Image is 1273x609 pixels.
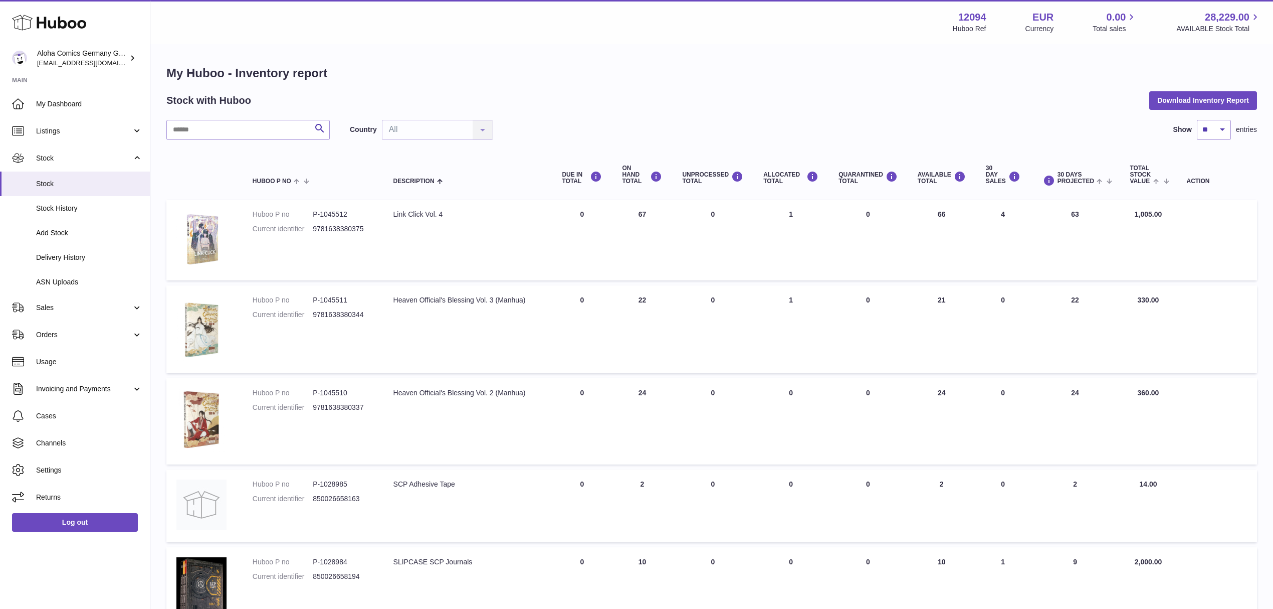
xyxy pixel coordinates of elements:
td: 24 [612,378,672,465]
td: 1 [753,285,828,373]
span: Stock [36,179,142,189]
span: 360.00 [1138,389,1159,397]
td: 21 [908,285,976,373]
td: 22 [612,285,672,373]
dt: Current identifier [253,494,313,504]
strong: 12094 [958,11,986,24]
label: Country [350,125,377,134]
img: product image [176,210,227,268]
h2: Stock with Huboo [166,94,251,107]
span: [EMAIL_ADDRESS][DOMAIN_NAME] [37,59,147,67]
span: 28,229.00 [1205,11,1249,24]
a: 0.00 Total sales [1093,11,1137,34]
span: 0.00 [1107,11,1126,24]
div: ALLOCATED Total [763,171,818,185]
span: Channels [36,438,142,448]
div: Currency [1025,24,1054,34]
span: Usage [36,357,142,367]
span: Total sales [1093,24,1137,34]
div: SLIPCASE SCP Journals [393,557,542,567]
td: 2 [612,470,672,542]
img: product image [176,480,227,530]
td: 63 [1030,200,1120,280]
dd: P-1045510 [313,388,373,398]
td: 66 [908,200,976,280]
dd: 850026658194 [313,572,373,581]
dd: 9781638380337 [313,403,373,412]
span: ASN Uploads [36,277,142,287]
div: AVAILABLE Total [918,171,966,185]
div: ON HAND Total [622,165,662,185]
div: Heaven Official's Blessing Vol. 3 (Manhua) [393,295,542,305]
dd: 9781638380375 [313,224,373,234]
span: 14.00 [1139,480,1157,488]
span: Huboo P no [253,178,291,185]
a: Log out [12,513,138,531]
td: 0 [976,378,1030,465]
dt: Current identifier [253,310,313,320]
span: Listings [36,126,132,136]
span: 0 [866,558,870,566]
dt: Current identifier [253,224,313,234]
td: 0 [552,470,612,542]
a: 28,229.00 AVAILABLE Stock Total [1176,11,1261,34]
span: AVAILABLE Stock Total [1176,24,1261,34]
span: 1,005.00 [1135,210,1162,218]
img: product image [176,388,227,452]
label: Show [1173,125,1192,134]
span: Cases [36,411,142,421]
dd: P-1028985 [313,480,373,489]
dd: P-1045511 [313,295,373,305]
span: My Dashboard [36,99,142,109]
td: 0 [672,470,753,542]
td: 0 [552,378,612,465]
span: 330.00 [1138,296,1159,304]
dt: Current identifier [253,403,313,412]
td: 0 [753,470,828,542]
h1: My Huboo - Inventory report [166,65,1257,81]
button: Download Inventory Report [1149,91,1257,109]
span: Invoicing and Payments [36,384,132,394]
span: 0 [866,480,870,488]
td: 0 [976,470,1030,542]
span: Add Stock [36,228,142,238]
div: SCP Adhesive Tape [393,480,542,489]
span: Sales [36,303,132,313]
td: 2 [908,470,976,542]
div: DUE IN TOTAL [562,171,602,185]
span: Settings [36,466,142,475]
span: Stock History [36,204,142,213]
td: 0 [672,200,753,280]
td: 0 [672,378,753,465]
dd: 9781638380344 [313,310,373,320]
span: 0 [866,296,870,304]
dd: P-1028984 [313,557,373,567]
td: 2 [1030,470,1120,542]
img: product image [176,295,227,361]
span: Returns [36,493,142,502]
strong: EUR [1032,11,1053,24]
span: 0 [866,389,870,397]
div: Link Click Vol. 4 [393,210,542,219]
span: 30 DAYS PROJECTED [1057,172,1094,185]
td: 24 [1030,378,1120,465]
dt: Huboo P no [253,295,313,305]
dt: Huboo P no [253,388,313,398]
dd: P-1045512 [313,210,373,219]
td: 0 [753,378,828,465]
span: Description [393,178,435,185]
td: 22 [1030,285,1120,373]
span: 2,000.00 [1135,558,1162,566]
div: Aloha Comics Germany GmbH [37,49,127,68]
td: 0 [552,200,612,280]
dt: Huboo P no [253,557,313,567]
img: internalAdmin-12094@internal.huboo.com [12,51,27,66]
span: Total stock value [1130,165,1151,185]
div: Action [1187,178,1247,185]
td: 1 [753,200,828,280]
td: 0 [552,285,612,373]
td: 4 [976,200,1030,280]
div: Huboo Ref [953,24,986,34]
td: 24 [908,378,976,465]
td: 0 [976,285,1030,373]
